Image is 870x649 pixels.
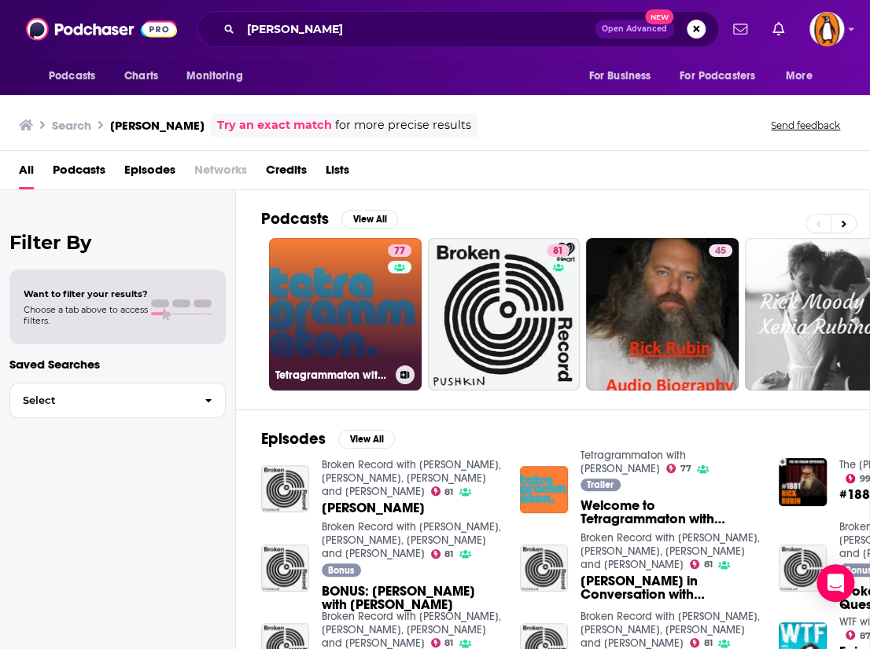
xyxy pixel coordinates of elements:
[53,157,105,189] a: Podcasts
[261,429,395,449] a: EpisodesView All
[431,486,454,496] a: 81
[9,383,226,418] button: Select
[322,585,501,611] span: BONUS: [PERSON_NAME] with [PERSON_NAME]
[859,632,870,640] span: 87
[779,458,827,506] img: #1881 - Rick Rubin
[444,640,453,647] span: 81
[322,520,501,560] a: Broken Record with Rick Rubin, Malcolm Gladwell, Bruce Headlam and Justin Richmond
[586,238,739,390] a: 45
[779,544,827,592] img: Broken Record Presents: Questlove Supreme with Rick Rubin
[775,61,832,91] button: open menu
[444,489,453,496] span: 81
[197,11,719,47] div: Search podcasts, credits, & more...
[49,65,95,87] span: Podcasts
[261,544,309,592] img: BONUS: David Blaine with Rick Rubin
[703,640,712,647] span: 81
[194,157,247,189] span: Networks
[124,157,175,189] a: Episodes
[326,157,349,189] a: Lists
[809,12,844,46] button: Show profile menu
[38,61,116,91] button: open menu
[328,566,354,575] span: Bonus
[581,531,760,571] a: Broken Record with Rick Rubin, Malcolm Gladwell, Bruce Headlam and Justin Richmond
[669,61,778,91] button: open menu
[261,209,329,229] h2: Podcasts
[52,118,91,133] h3: Search
[809,12,844,46] span: Logged in as penguin_portfolio
[431,549,454,559] a: 81
[809,12,844,46] img: User Profile
[24,304,148,326] span: Choose a tab above to access filters.
[261,429,326,449] h2: Episodes
[266,157,307,189] a: Credits
[766,16,791,42] a: Show notifications dropdown
[431,638,454,647] a: 81
[394,244,405,259] span: 77
[520,544,568,592] img: Rick Rubin in Conversation with Malcolm Gladwell
[24,288,148,299] span: Want to filter your results?
[709,244,732,257] a: 45
[261,209,398,229] a: PodcastsView All
[520,466,568,514] img: Welcome to Tetragrammaton with Rick Rubin
[766,119,845,132] button: Send feedback
[444,551,453,558] span: 81
[581,574,760,601] a: Rick Rubin in Conversation with Malcolm Gladwell
[275,368,389,382] h3: Tetragrammaton with [PERSON_NAME]
[588,65,651,87] span: For Business
[19,157,34,189] a: All
[9,231,226,254] h2: Filter By
[715,244,726,259] span: 45
[547,244,570,257] a: 81
[9,357,226,372] p: Saved Searches
[602,25,667,33] span: Open Advanced
[690,559,713,569] a: 81
[581,574,760,601] span: [PERSON_NAME] in Conversation with [PERSON_NAME]
[124,65,158,87] span: Charts
[817,564,854,602] div: Open Intercom Messenger
[114,61,168,91] a: Charts
[680,65,755,87] span: For Podcasters
[341,210,398,229] button: View All
[335,116,471,134] span: for more precise results
[690,638,713,647] a: 81
[269,238,422,390] a: 77Tetragrammaton with [PERSON_NAME]
[581,499,760,526] span: Welcome to Tetragrammaton with [PERSON_NAME]
[175,61,263,91] button: open menu
[859,475,870,482] span: 99
[388,244,411,257] a: 77
[338,430,395,449] button: View All
[322,458,501,498] a: Broken Record with Rick Rubin, Malcolm Gladwell, Bruce Headlam and Justin Richmond
[581,499,760,526] a: Welcome to Tetragrammaton with Rick Rubin
[322,501,425,515] span: [PERSON_NAME]
[322,501,425,515] a: Rick Rubin
[10,395,192,405] span: Select
[786,65,813,87] span: More
[577,61,670,91] button: open menu
[261,465,309,513] img: Rick Rubin
[26,14,177,44] img: Podchaser - Follow, Share and Rate Podcasts
[217,116,332,134] a: Try an exact match
[666,464,691,473] a: 77
[581,449,686,475] a: Tetragrammaton with Rick Rubin
[186,65,242,87] span: Monitoring
[428,238,581,390] a: 81
[553,244,563,259] span: 81
[645,9,673,24] span: New
[727,16,754,42] a: Show notifications dropdown
[703,561,712,568] span: 81
[587,480,614,489] span: Trailer
[322,585,501,611] a: BONUS: David Blaine with Rick Rubin
[595,20,674,38] button: Open AdvancedNew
